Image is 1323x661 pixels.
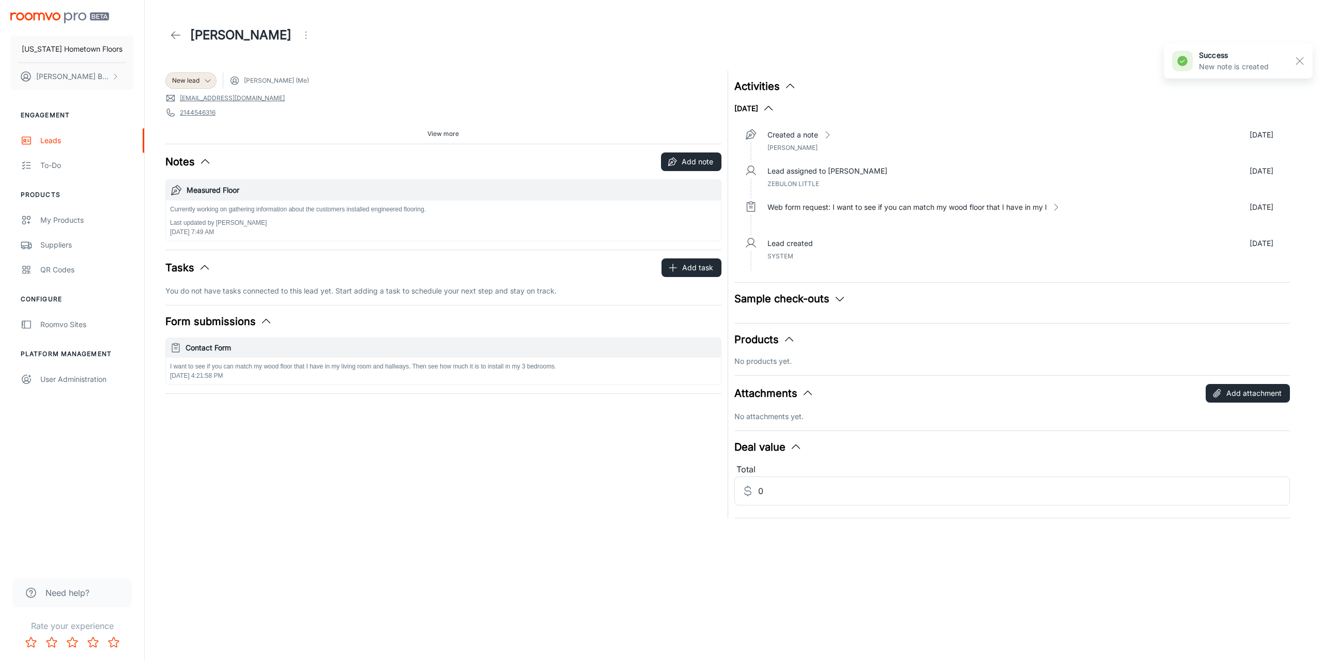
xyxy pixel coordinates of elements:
button: Products [734,332,795,347]
p: Currently working on gathering information about the customers installed engineered flooring. [170,205,426,214]
p: Created a note [767,129,818,141]
button: Contact FormI want to see if you can match my wood floor that I have in my living room and hallwa... [166,338,721,385]
div: Roomvo Sites [40,319,134,330]
p: [DATE] [1250,202,1273,213]
button: Open menu [296,25,316,45]
input: Estimated deal value [758,476,1290,505]
button: [US_STATE] Hometown Floors [10,36,134,63]
p: [DATE] [1250,165,1273,177]
p: Lead assigned to [PERSON_NAME] [767,165,887,177]
p: [DATE] 7:49 AM [170,227,426,237]
img: Roomvo PRO Beta [10,12,109,23]
a: [EMAIL_ADDRESS][DOMAIN_NAME] [180,94,285,103]
h6: Measured Floor [187,185,717,196]
span: [PERSON_NAME] (Me) [244,76,309,85]
p: Web form request: I want to see if you can match my wood floor that I have in my l [767,202,1047,213]
button: Add note [661,152,721,171]
h6: success [1199,50,1269,61]
div: My Products [40,214,134,226]
span: Zebulon Little [767,180,819,188]
button: Activities [734,79,796,94]
button: [DATE] [734,102,775,115]
p: Last updated by [PERSON_NAME] [170,218,426,227]
p: [PERSON_NAME] Boring [36,71,109,82]
span: [PERSON_NAME] [767,144,818,151]
button: View more [423,126,463,142]
button: Measured FloorCurrently working on gathering information about the customers installed engineered... [166,180,721,241]
span: View more [427,129,459,139]
div: Total [734,463,1290,476]
button: Deal value [734,439,802,455]
div: To-do [40,160,134,171]
button: Notes [165,154,211,170]
div: Suppliers [40,239,134,251]
p: [US_STATE] Hometown Floors [22,43,122,55]
div: New lead [165,72,217,89]
p: [DATE] [1250,238,1273,249]
p: Lead created [767,238,813,249]
button: Attachments [734,386,814,401]
a: 2144546316 [180,108,216,117]
h1: [PERSON_NAME] [190,26,291,44]
div: QR Codes [40,264,134,275]
span: New lead [172,76,199,85]
span: [DATE] 4:21:58 PM [170,372,223,379]
button: Add task [661,258,721,277]
p: [DATE] [1250,129,1273,141]
button: Form submissions [165,314,272,329]
p: You do not have tasks connected to this lead yet. Start adding a task to schedule your next step ... [165,285,721,297]
button: Add attachment [1206,384,1290,403]
button: Tasks [165,260,211,275]
p: New note is created [1199,61,1269,72]
h6: Contact Form [186,342,717,353]
div: User Administration [40,374,134,385]
p: I want to see if you can match my wood floor that I have in my living room and hallways. Then see... [170,362,717,371]
div: Leads [40,135,134,146]
p: No products yet. [734,356,1290,367]
span: System [767,252,793,260]
p: No attachments yet. [734,411,1290,422]
button: [PERSON_NAME] Boring [10,63,134,90]
button: Sample check-outs [734,291,846,306]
